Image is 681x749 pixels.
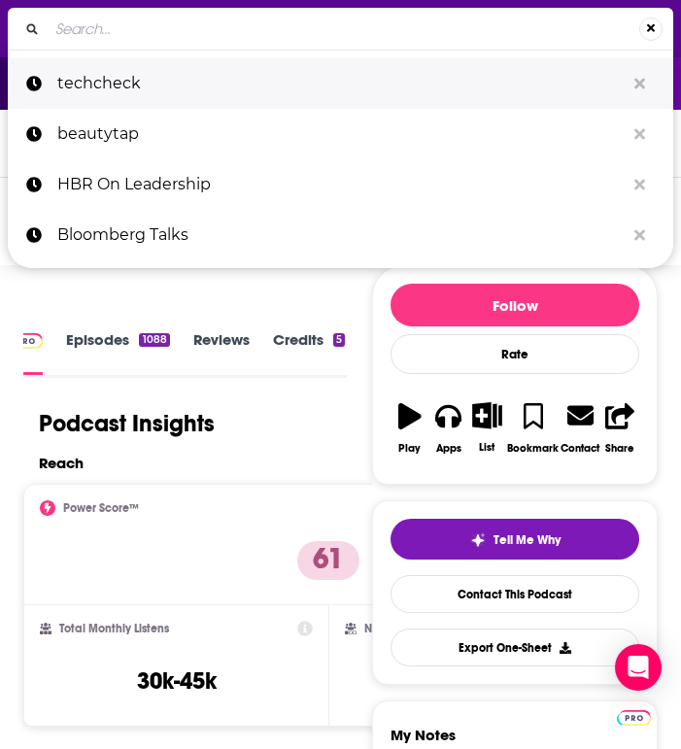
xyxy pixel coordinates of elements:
[605,442,634,455] div: Share
[391,575,639,613] a: Contact This Podcast
[364,622,471,635] h2: New Episode Listens
[39,454,84,472] h2: Reach
[9,333,43,349] img: Podchaser Pro
[506,390,560,466] button: Bookmark
[494,532,561,548] span: Tell Me Why
[391,284,639,326] button: Follow
[391,629,639,666] button: Export One-Sheet
[66,330,169,374] a: Episodes1088
[561,441,599,455] div: Contact
[617,707,651,726] a: Pro website
[615,644,662,691] div: Open Intercom Messenger
[436,442,461,455] div: Apps
[48,14,639,45] input: Search...
[468,390,507,465] button: List
[139,333,169,347] div: 1088
[600,390,639,466] button: Share
[8,8,673,50] div: Search...
[8,159,673,210] a: HBR On Leadership
[391,519,639,560] button: tell me why sparkleTell Me Why
[63,501,139,515] h2: Power Score™
[333,333,345,347] div: 5
[57,159,625,210] p: HBR On Leadership
[8,210,673,260] a: Bloomberg Talks
[8,109,673,159] a: beautytap
[137,666,217,696] h3: 30k-45k
[57,210,625,260] p: Bloomberg Talks
[391,334,639,374] div: Rate
[479,441,494,454] div: List
[391,390,429,466] button: Play
[39,409,215,438] h1: Podcast Insights
[398,442,421,455] div: Play
[59,622,169,635] h2: Total Monthly Listens
[560,390,600,466] a: Contact
[273,330,345,374] a: Credits5
[507,442,559,455] div: Bookmark
[57,58,625,109] p: techcheck
[617,710,651,726] img: Podchaser Pro
[297,541,359,580] p: 61
[8,58,673,109] a: techcheck
[470,532,486,548] img: tell me why sparkle
[429,390,468,466] button: Apps
[193,330,250,374] a: Reviews
[57,109,625,159] p: beautytap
